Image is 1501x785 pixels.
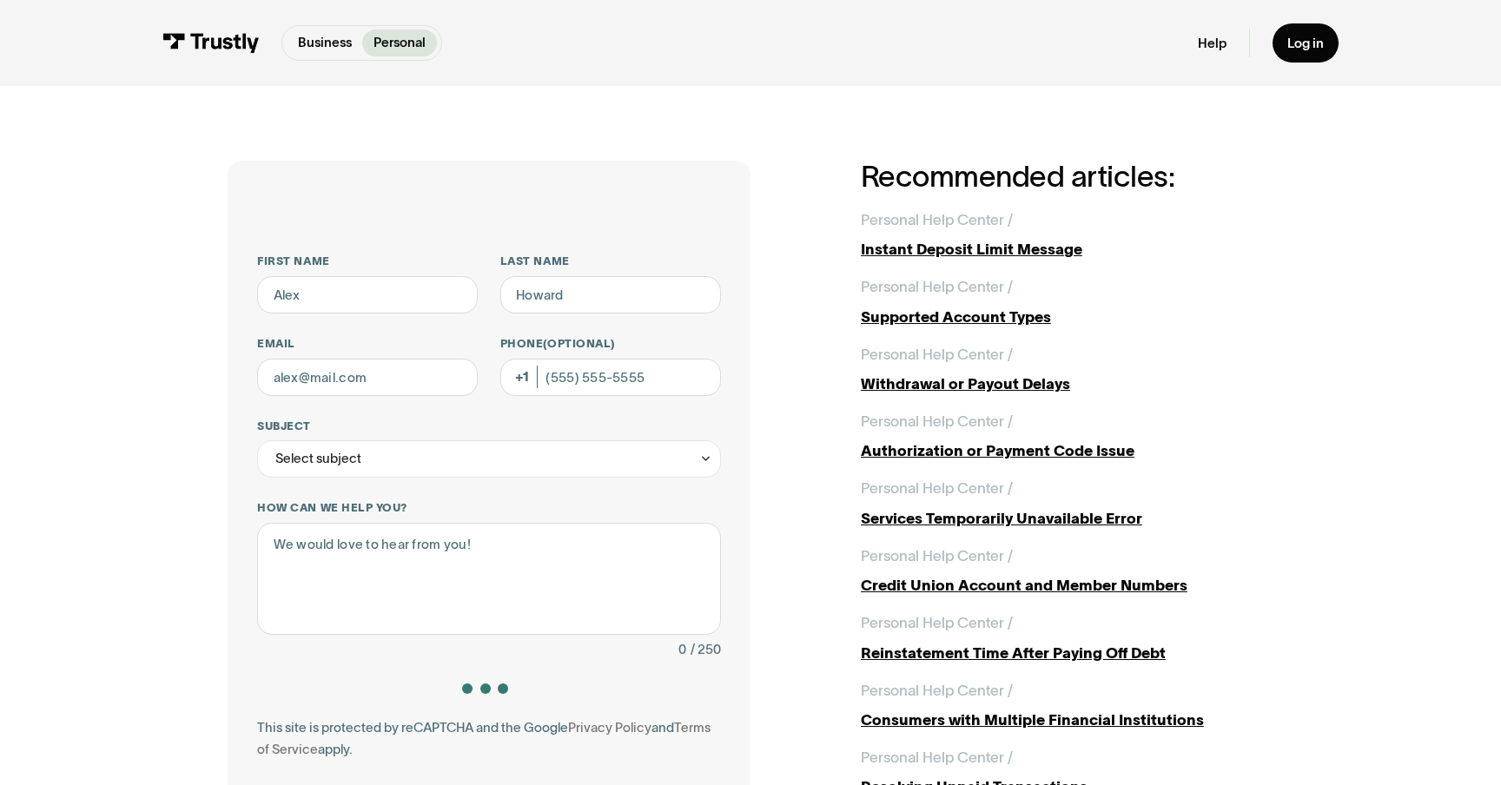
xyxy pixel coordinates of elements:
[257,419,720,433] label: Subject
[861,507,1273,530] div: Services Temporarily Unavailable Error
[861,410,1013,432] div: Personal Help Center /
[861,611,1013,634] div: Personal Help Center /
[257,336,478,351] label: Email
[861,679,1013,702] div: Personal Help Center /
[257,254,478,268] label: First name
[861,477,1273,529] a: Personal Help Center /Services Temporarily Unavailable Error
[861,208,1013,231] div: Personal Help Center /
[691,638,721,661] div: / 250
[374,33,426,53] p: Personal
[861,410,1273,462] a: Personal Help Center /Authorization or Payment Code Issue
[861,238,1273,261] div: Instant Deposit Limit Message
[861,746,1013,769] div: Personal Help Center /
[861,679,1273,731] a: Personal Help Center /Consumers with Multiple Financial Institutions
[861,275,1013,298] div: Personal Help Center /
[275,447,361,470] div: Select subject
[861,343,1273,395] a: Personal Help Center /Withdrawal or Payout Delays
[257,716,720,762] div: This site is protected by reCAPTCHA and the Google and apply.
[500,254,721,268] label: Last name
[257,500,720,515] label: How can we help you?
[861,373,1273,395] div: Withdrawal or Payout Delays
[287,30,363,56] a: Business
[861,208,1273,261] a: Personal Help Center /Instant Deposit Limit Message
[861,544,1013,567] div: Personal Help Center /
[500,336,721,351] label: Phone
[298,33,352,53] p: Business
[861,477,1013,499] div: Personal Help Center /
[543,337,614,350] span: (Optional)
[500,276,721,313] input: Howard
[678,638,686,661] div: 0
[568,720,651,735] a: Privacy Policy
[861,343,1013,366] div: Personal Help Center /
[500,359,721,396] input: (555) 555-5555
[1273,23,1339,63] a: Log in
[1198,35,1227,52] a: Help
[257,276,478,313] input: Alex
[257,359,478,396] input: alex@mail.com
[1287,35,1324,52] div: Log in
[861,574,1273,597] div: Credit Union Account and Member Numbers
[861,439,1273,462] div: Authorization or Payment Code Issue
[861,306,1273,328] div: Supported Account Types
[861,161,1273,194] h2: Recommended articles:
[861,275,1273,327] a: Personal Help Center /Supported Account Types
[861,544,1273,597] a: Personal Help Center /Credit Union Account and Member Numbers
[861,642,1273,664] div: Reinstatement Time After Paying Off Debt
[362,30,437,56] a: Personal
[861,611,1273,663] a: Personal Help Center /Reinstatement Time After Paying Off Debt
[162,33,260,54] img: Trustly Logo
[861,709,1273,731] div: Consumers with Multiple Financial Institutions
